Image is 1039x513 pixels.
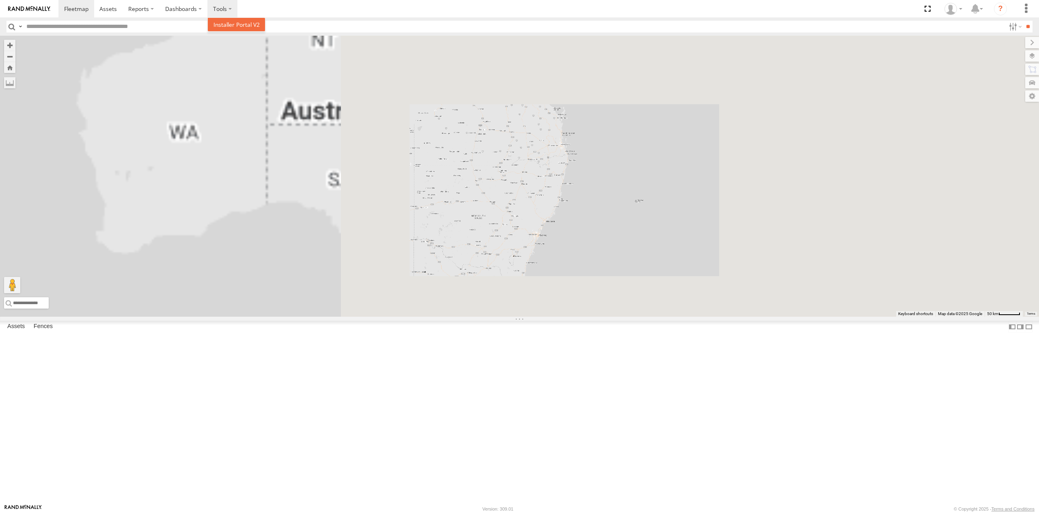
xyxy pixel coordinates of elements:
div: Marco DiBenedetto [942,3,965,15]
label: Search Filter Options [1006,21,1023,32]
label: Map Settings [1025,90,1039,102]
label: Dock Summary Table to the Right [1016,321,1024,333]
span: Map data ©2025 Google [938,311,982,316]
label: Measure [4,77,15,88]
i: ? [994,2,1007,15]
a: Terms (opens in new tab) [1027,312,1035,316]
label: Hide Summary Table [1025,321,1033,333]
label: Search Query [17,21,24,32]
a: Visit our Website [4,505,42,513]
img: rand-logo.svg [8,6,50,12]
label: Fences [30,321,57,333]
button: Zoom out [4,51,15,62]
button: Map scale: 50 km per 50 pixels [985,311,1023,317]
button: Zoom Home [4,62,15,73]
label: Assets [3,321,29,333]
label: Dock Summary Table to the Left [1008,321,1016,333]
button: Keyboard shortcuts [898,311,933,317]
a: Terms and Conditions [992,507,1035,511]
div: © Copyright 2025 - [954,507,1035,511]
button: Drag Pegman onto the map to open Street View [4,277,20,293]
button: Zoom in [4,40,15,51]
span: 50 km [987,311,998,316]
div: Version: 309.01 [483,507,513,511]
